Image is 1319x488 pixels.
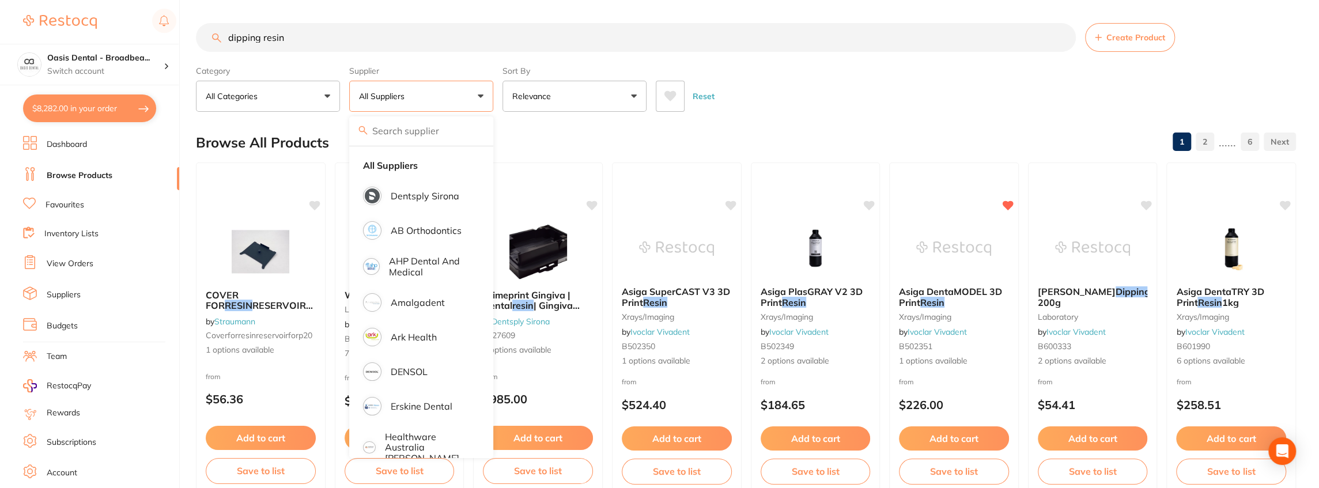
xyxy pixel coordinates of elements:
[1196,130,1214,153] a: 2
[1038,286,1148,308] b: Renfert GEO Dipping Wax 200g
[345,394,455,407] p: $88.36
[47,380,91,392] span: RestocqPay
[643,297,667,308] em: Resin
[365,188,380,203] img: Dentsply Sirona
[206,426,316,450] button: Add to cart
[196,135,329,151] h2: Browse All Products
[391,297,445,308] p: Amalgadent
[769,327,829,337] a: Ivoclar Vivadent
[225,300,252,311] em: RESIN
[206,290,316,311] b: COVER FOR RESIN RESERVOIR FOR P20
[761,286,871,308] b: Asiga PlasGRAY V2 3D Print Resin
[502,81,647,112] button: Relevance
[502,66,647,76] label: Sort By
[1219,135,1236,149] p: ......
[1038,355,1148,367] span: 2 options available
[1173,130,1191,153] a: 1
[1185,327,1244,337] a: Ivoclar Vivadent
[206,300,313,321] span: RESERVOIR FOR P20
[345,334,378,344] span: B600303
[206,458,316,483] button: Save to list
[359,90,409,102] p: All Suppliers
[761,341,794,351] span: B502349
[622,327,690,337] span: by
[908,327,967,337] a: Ivoclar Vivadent
[1176,355,1286,367] span: 6 options available
[214,316,255,327] a: Straumann
[1116,286,1150,297] em: Dipping
[196,81,340,112] button: All Categories
[899,286,1002,308] span: Asiga DentaMODEL 3D Print
[622,377,637,386] span: from
[483,426,593,450] button: Add to cart
[345,373,360,382] span: from
[391,191,459,201] p: Dentsply Sirona
[1038,377,1053,386] span: from
[391,332,437,342] p: Ark Health
[23,379,37,392] img: RestocqPay
[761,459,871,484] button: Save to list
[622,398,732,411] p: $524.40
[1176,398,1286,411] p: $258.51
[1176,312,1286,321] small: xrays/imaging
[1038,312,1148,321] small: laboratory
[1197,297,1222,308] em: Resin
[23,94,156,122] button: $8,282.00 in your order
[47,351,67,362] a: Team
[345,319,413,330] span: by
[761,327,829,337] span: by
[899,341,932,351] span: B502351
[349,66,493,76] label: Supplier
[1106,33,1165,42] span: Create Product
[206,289,239,311] span: COVER FOR
[483,330,515,341] span: 6827609
[47,139,87,150] a: Dashboard
[345,305,455,314] small: laboratory
[1176,341,1210,351] span: B601990
[1268,437,1296,465] div: Open Intercom Messenger
[761,398,871,411] p: $184.65
[365,399,380,414] img: Erskine Dental
[206,372,221,381] span: from
[761,286,863,308] span: Asiga PlasGRAY V2 3D Print
[483,290,593,311] b: Primeprint Gingiva | Dental resin | Gingiva masks starter kit
[47,52,164,64] h4: Oasis Dental - Broadbeach
[365,260,378,273] img: AHP Dental and Medical
[391,225,462,236] p: AB Orthodontics
[622,355,732,367] span: 1 options available
[899,398,1009,411] p: $226.00
[1176,327,1244,337] span: by
[365,330,380,345] img: Ark Health
[1194,220,1269,277] img: Asiga DentaTRY 3D Print Resin 1kg
[47,467,77,479] a: Account
[365,223,380,238] img: AB Orthodontics
[47,407,80,419] a: Rewards
[639,220,714,277] img: Asiga SuperCAST V3 3D Print Resin
[782,297,806,308] em: Resin
[365,295,380,310] img: Amalgadent
[1038,398,1148,411] p: $54.41
[512,90,555,102] p: Relevance
[1176,286,1264,308] span: Asiga DentaTRY 3D Print
[47,170,112,181] a: Browse Products
[1038,327,1106,337] span: by
[47,320,78,332] a: Budgets
[349,116,493,145] input: Search supplier
[23,379,91,392] a: RestocqPay
[761,355,871,367] span: 2 options available
[44,228,99,240] a: Inventory Lists
[345,290,455,300] b: WhipMix Resin Rock
[1038,341,1071,351] span: B600333
[899,426,1009,451] button: Add to cart
[345,289,384,301] span: WhipMix
[349,81,493,112] button: All Suppliers
[483,316,550,327] span: by
[899,327,967,337] span: by
[354,153,489,177] li: Clear selection
[1038,426,1148,451] button: Add to cart
[47,289,81,301] a: Suppliers
[391,366,428,377] p: DENSOL
[622,286,730,308] span: Asiga SuperCAST V3 3D Print
[492,316,550,327] a: Dentsply Sirona
[1038,286,1171,308] span: Wax 200g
